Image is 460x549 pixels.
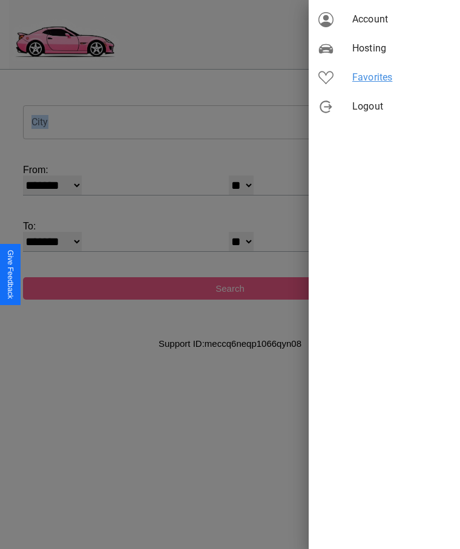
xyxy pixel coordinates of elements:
div: Favorites [309,63,460,92]
span: Account [352,12,450,27]
div: Logout [309,92,460,121]
div: Hosting [309,34,460,63]
div: Account [309,5,460,34]
span: Logout [352,99,450,114]
span: Hosting [352,41,450,56]
div: Give Feedback [6,250,15,299]
span: Favorites [352,70,450,85]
